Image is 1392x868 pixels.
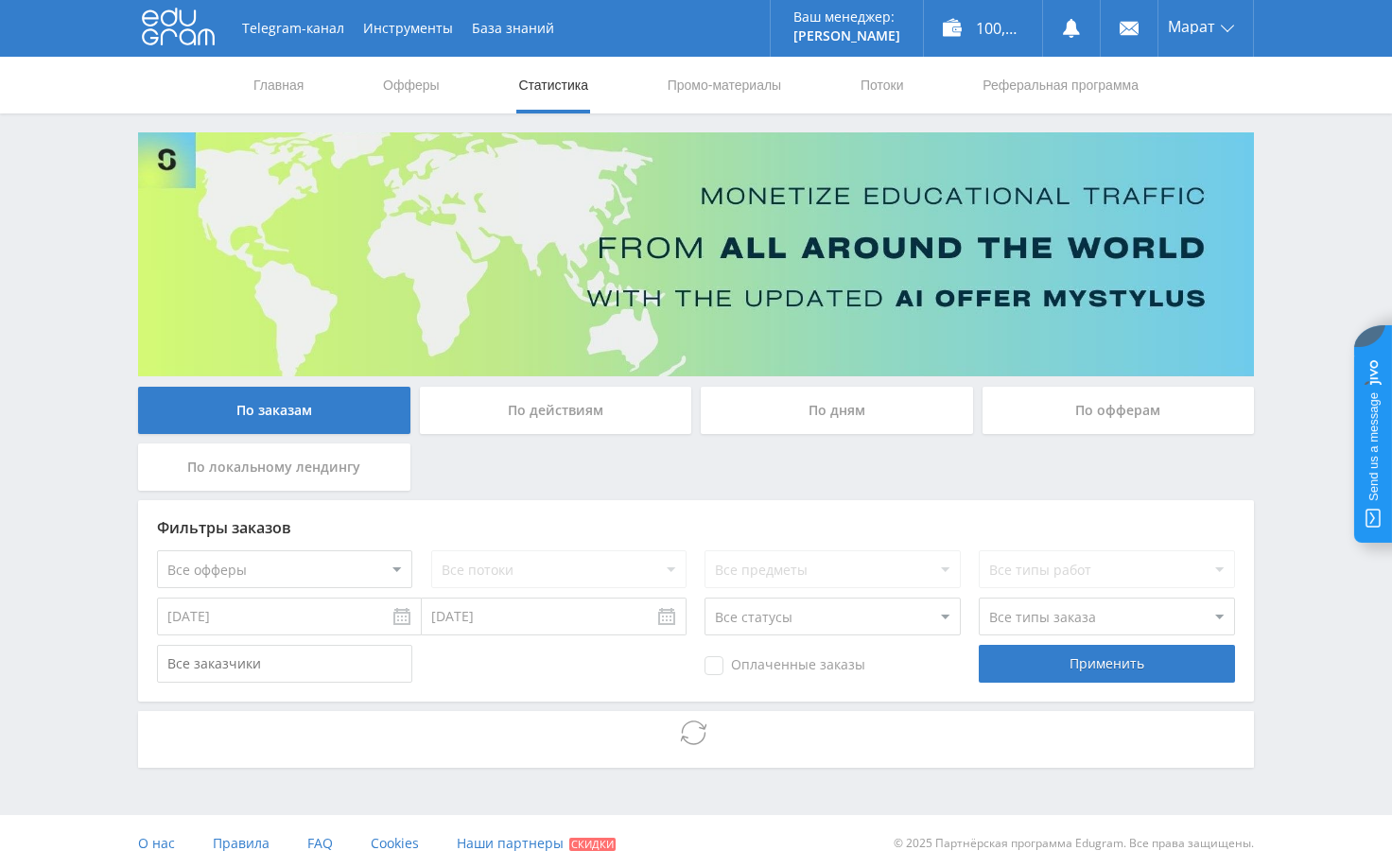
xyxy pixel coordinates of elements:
p: [PERSON_NAME] [793,28,900,43]
a: Главная [252,57,305,113]
a: Промо-материалы [666,57,783,113]
a: Офферы [381,57,442,113]
input: Все заказчики [157,645,412,683]
a: Потоки [859,57,906,113]
div: По локальному лендингу [138,443,410,491]
span: Правила [213,834,270,852]
span: FAQ [307,834,333,852]
a: Статистика [516,57,590,113]
span: Марат [1168,19,1215,34]
span: О нас [138,834,175,852]
span: Cookies [371,834,419,852]
div: По дням [701,387,973,434]
div: По офферам [983,387,1255,434]
span: Скидки [569,838,616,851]
a: Реферальная программа [981,57,1140,113]
div: Фильтры заказов [157,519,1235,536]
div: По заказам [138,387,410,434]
div: По действиям [420,387,692,434]
img: Banner [138,132,1254,376]
span: Оплаченные заказы [705,656,865,675]
span: Наши партнеры [457,834,564,852]
p: Ваш менеджер: [793,9,900,25]
div: Применить [979,645,1234,683]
